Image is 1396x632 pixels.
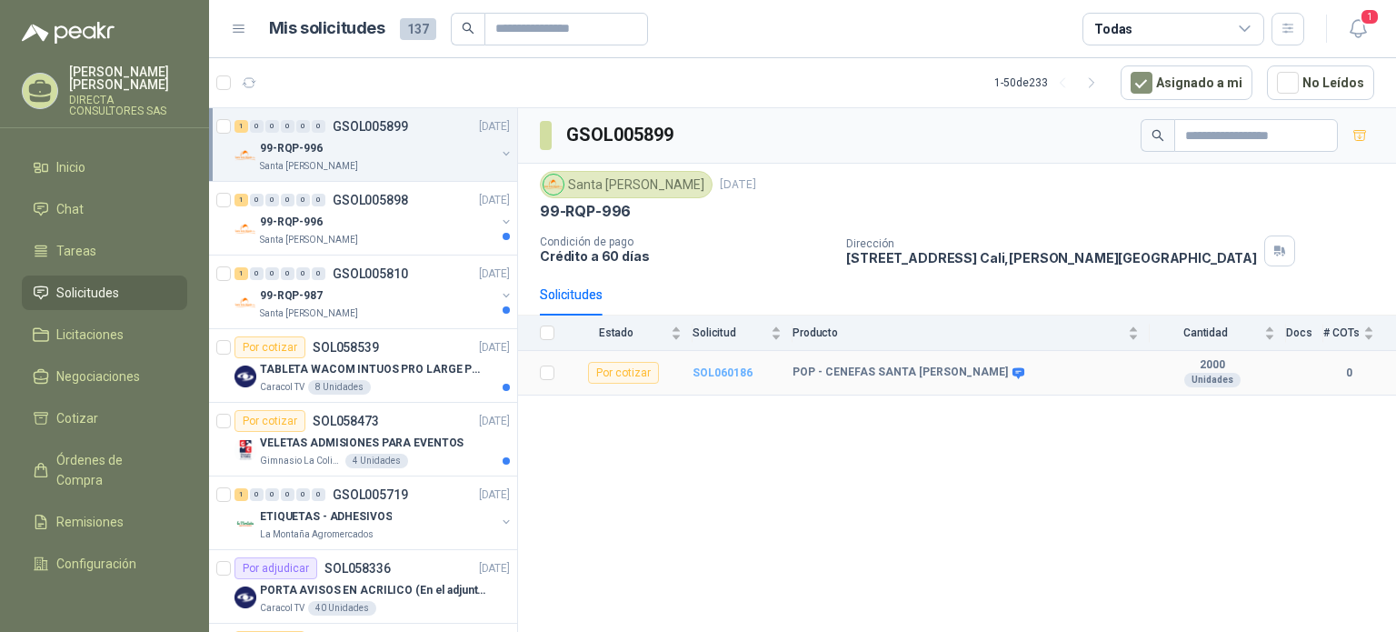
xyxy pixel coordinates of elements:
div: 0 [250,194,264,206]
div: 0 [312,488,325,501]
span: Remisiones [56,512,124,532]
a: Negociaciones [22,359,187,394]
p: Santa [PERSON_NAME] [260,233,358,247]
p: [DATE] [720,176,756,194]
p: [PERSON_NAME] [PERSON_NAME] [69,65,187,91]
p: TABLETA WACOM INTUOS PRO LARGE PTK870K0A [260,361,486,378]
a: Configuración [22,547,187,581]
p: SOL058473 [313,415,379,427]
span: Licitaciones [56,325,124,345]
p: GSOL005899 [333,120,408,133]
div: 1 - 50 de 233 [994,68,1106,97]
a: 1 0 0 0 0 0 GSOL005810[DATE] Company Logo99-RQP-987Santa [PERSON_NAME] [234,263,514,321]
p: Santa [PERSON_NAME] [260,306,358,321]
th: Producto [793,316,1150,351]
div: Todas [1094,19,1132,39]
span: # COTs [1323,326,1360,339]
p: [DATE] [479,560,510,577]
th: # COTs [1323,316,1396,351]
span: Solicitudes [56,283,119,303]
img: Company Logo [234,292,256,314]
button: 1 [1341,13,1374,45]
div: 0 [265,194,279,206]
div: Por cotizar [234,336,305,358]
p: VELETAS ADMISIONES PARA EVENTOS [260,435,464,452]
b: SOL060186 [693,366,753,379]
div: 0 [265,120,279,133]
p: GSOL005898 [333,194,408,206]
span: Chat [56,199,84,219]
p: [DATE] [479,266,510,283]
th: Docs [1286,316,1323,351]
p: Caracol TV [260,380,304,395]
div: 0 [265,267,279,280]
p: SOL058336 [324,562,391,575]
a: Por adjudicarSOL058336[DATE] Company LogoPORTA AVISOS EN ACRILICO (En el adjunto mas informacion)... [209,550,517,624]
h3: GSOL005899 [566,121,676,149]
a: Chat [22,192,187,226]
div: 0 [281,120,294,133]
div: Santa [PERSON_NAME] [540,171,713,198]
button: No Leídos [1267,65,1374,100]
img: Logo peakr [22,22,115,44]
p: [DATE] [479,487,510,504]
p: [DATE] [479,339,510,356]
p: Caracol TV [260,601,304,616]
a: Solicitudes [22,276,187,310]
span: search [462,22,474,35]
img: Company Logo [234,366,256,387]
b: 0 [1323,365,1374,382]
a: Cotizar [22,401,187,436]
a: Por cotizarSOL058473[DATE] Company LogoVELETAS ADMISIONES PARA EVENTOSGimnasio La Colina4 Unidades [209,403,517,477]
span: Producto [793,326,1124,339]
b: POP - CENEFAS SANTA [PERSON_NAME] [793,366,1008,380]
img: Company Logo [234,218,256,240]
div: 0 [312,194,325,206]
a: Inicio [22,150,187,185]
p: [DATE] [479,118,510,135]
th: Estado [565,316,693,351]
div: 0 [250,488,264,501]
p: GSOL005719 [333,488,408,501]
div: 4 Unidades [345,454,408,468]
div: 0 [296,267,310,280]
p: 99-RQP-996 [540,202,631,221]
div: 0 [312,267,325,280]
p: Condición de pago [540,236,832,248]
p: [STREET_ADDRESS] Cali , [PERSON_NAME][GEOGRAPHIC_DATA] [846,250,1257,266]
a: 1 0 0 0 0 0 GSOL005898[DATE] Company Logo99-RQP-996Santa [PERSON_NAME] [234,189,514,247]
div: 0 [281,488,294,501]
div: Por cotizar [588,362,659,384]
div: 0 [296,120,310,133]
img: Company Logo [543,175,563,195]
p: DIRECTA CONSULTORES SAS [69,95,187,116]
p: 99-RQP-996 [260,140,323,157]
a: Licitaciones [22,317,187,352]
span: 137 [400,18,436,40]
img: Company Logo [234,587,256,608]
img: Company Logo [234,513,256,535]
p: 99-RQP-996 [260,214,323,231]
span: Configuración [56,554,136,574]
div: 40 Unidades [308,601,376,616]
div: Por cotizar [234,410,305,432]
p: Gimnasio La Colina [260,454,342,468]
th: Cantidad [1150,316,1286,351]
div: 0 [265,488,279,501]
div: 0 [281,194,294,206]
span: search [1152,129,1164,142]
div: 0 [312,120,325,133]
a: Por cotizarSOL058539[DATE] Company LogoTABLETA WACOM INTUOS PRO LARGE PTK870K0ACaracol TV8 Unidades [209,329,517,403]
span: Solicitud [693,326,767,339]
div: Solicitudes [540,285,603,305]
img: Company Logo [234,439,256,461]
span: Negociaciones [56,366,140,386]
p: SOL058539 [313,341,379,354]
div: Unidades [1184,373,1241,387]
div: 1 [234,267,248,280]
p: GSOL005810 [333,267,408,280]
div: 0 [250,267,264,280]
span: Estado [565,326,667,339]
a: Tareas [22,234,187,268]
p: Santa [PERSON_NAME] [260,159,358,174]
